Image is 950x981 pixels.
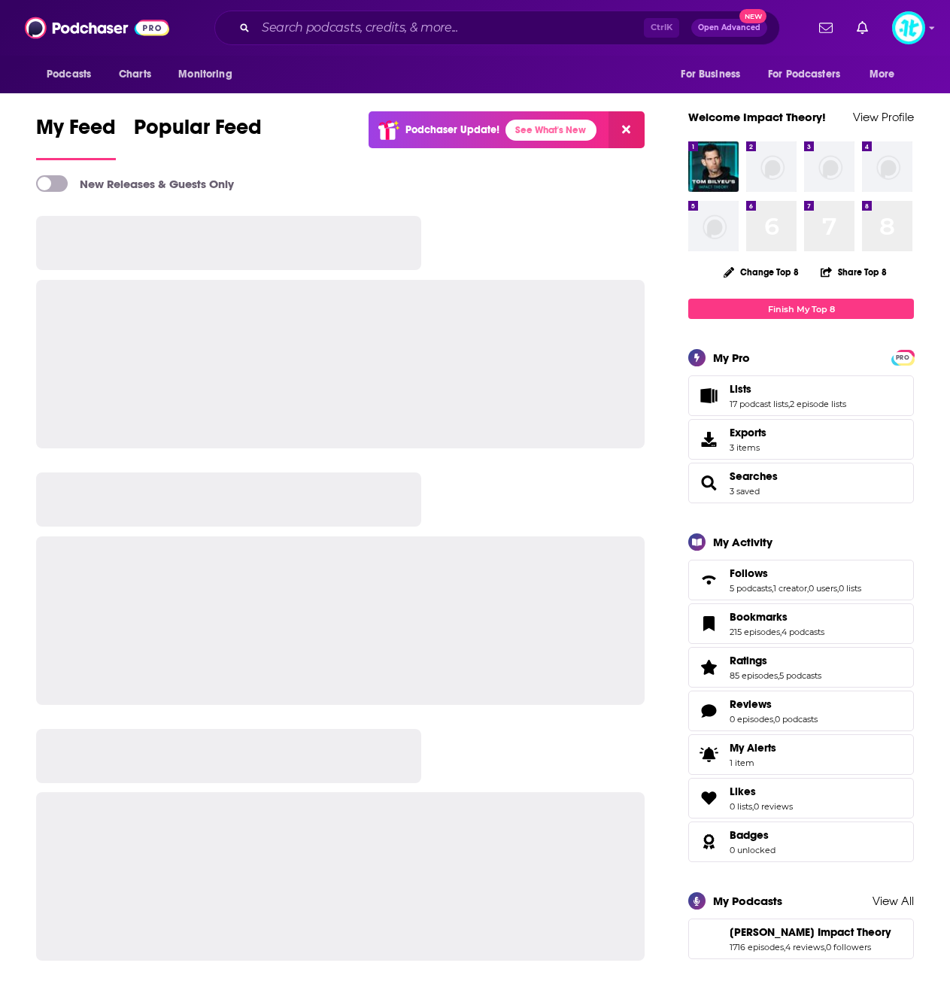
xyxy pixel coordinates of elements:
span: My Alerts [694,744,724,765]
a: 1 creator [773,583,807,594]
span: 0 followers [824,942,871,952]
div: Search podcasts, credits, & more... [214,11,780,45]
a: Bookmarks [730,610,824,624]
span: , [784,942,785,952]
span: My Feed [36,114,116,149]
a: Podchaser - Follow, Share and Rate Podcasts [25,14,169,42]
span: Ratings [730,654,767,667]
button: Open AdvancedNew [691,19,767,37]
span: , [807,583,809,594]
a: 17 podcast lists [730,399,788,409]
span: Likes [730,785,756,798]
div: My Pro [713,351,750,365]
span: Lists [688,375,914,416]
a: Tom Bilyeu's Impact Theory [694,924,724,954]
a: 0 lists [839,583,861,594]
a: Tom Bilyeu's Impact Theory [730,925,891,939]
a: My Feed [36,114,116,160]
a: 4 podcasts [782,627,824,637]
span: Exports [730,426,766,439]
button: open menu [670,60,759,89]
span: For Podcasters [768,64,840,85]
img: missing-image.png [804,141,854,192]
span: , [752,801,754,812]
a: Follows [730,566,861,580]
a: Likes [730,785,793,798]
a: PRO [894,351,912,363]
span: Popular Feed [134,114,262,149]
button: Change Top 8 [715,263,808,281]
span: Exports [694,429,724,450]
a: Ratings [730,654,821,667]
a: 1716 episodes [730,942,784,952]
span: 1 item [730,758,776,768]
button: Share Top 8 [820,257,888,287]
span: [PERSON_NAME] Impact Theory [730,925,891,939]
span: Charts [119,64,151,85]
img: Tom Bilyeu's Impact Theory [688,141,739,192]
span: Podcasts [47,64,91,85]
img: missing-image.png [688,201,739,251]
span: My Alerts [730,741,776,755]
a: 215 episodes [730,627,780,637]
a: 85 episodes [730,670,778,681]
button: open menu [36,60,111,89]
div: My Activity [713,535,772,549]
span: Follows [688,560,914,600]
span: Lists [730,382,751,396]
a: Exports [688,419,914,460]
span: , [788,399,790,409]
button: Show profile menu [892,11,925,44]
a: 0 reviews [754,801,793,812]
a: Likes [694,788,724,809]
a: Searches [730,469,778,483]
span: Ratings [688,647,914,688]
span: Badges [730,828,769,842]
button: open menu [758,60,862,89]
a: 0 episodes [730,714,773,724]
a: 2 episode lists [790,399,846,409]
a: 0 users [809,583,837,594]
a: Lists [730,382,846,396]
span: Follows [730,566,768,580]
a: View All [873,894,914,908]
span: Monitoring [178,64,232,85]
span: Reviews [730,697,772,711]
a: Show notifications dropdown [851,15,874,41]
span: , [824,942,826,952]
a: Popular Feed [134,114,262,160]
span: , [778,670,779,681]
span: Bookmarks [730,610,788,624]
span: Logged in as ImpactTheory [892,11,925,44]
p: Podchaser Update! [405,123,499,136]
span: New [739,9,766,23]
span: Tom Bilyeu's Impact Theory [688,919,914,959]
a: 5 podcasts [779,670,821,681]
span: , [772,583,773,594]
a: Badges [730,828,775,842]
a: 4 reviews [785,942,824,952]
span: , [780,627,782,637]
button: open menu [859,60,914,89]
img: missing-image.png [746,141,797,192]
a: Lists [694,385,724,406]
span: Ctrl K [644,18,679,38]
span: Reviews [688,691,914,731]
a: 5 podcasts [730,583,772,594]
a: Searches [694,472,724,494]
a: New Releases & Guests Only [36,175,234,192]
a: See What's New [505,120,596,141]
a: 0 unlocked [730,845,775,855]
a: Reviews [730,697,818,711]
a: Reviews [694,700,724,721]
a: View Profile [853,110,914,124]
span: 3 items [730,442,766,453]
a: Follows [694,569,724,591]
a: Ratings [694,657,724,678]
input: Search podcasts, credits, & more... [256,16,644,40]
a: Badges [694,831,724,852]
span: PRO [894,352,912,363]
